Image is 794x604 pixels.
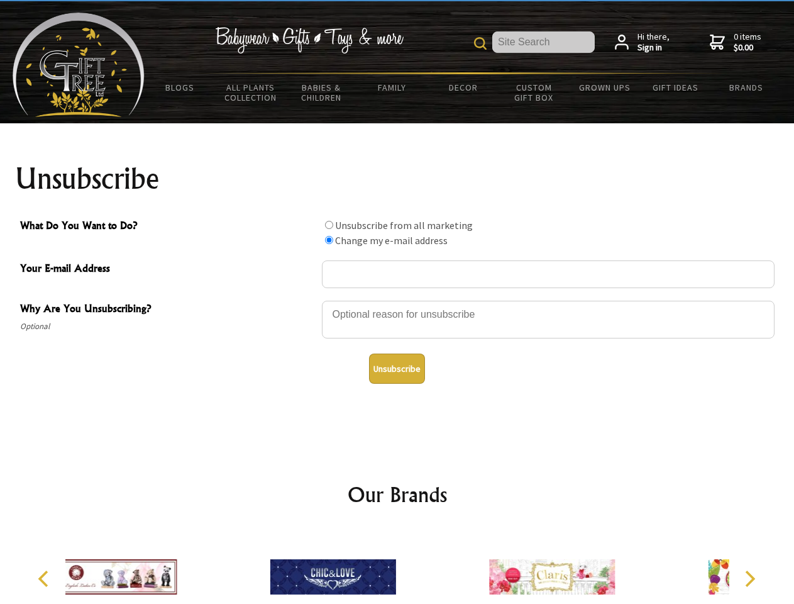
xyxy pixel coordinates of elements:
h1: Unsubscribe [15,164,780,194]
span: Your E-mail Address [20,260,316,279]
label: Change my e-mail address [335,234,448,247]
span: 0 items [734,31,761,53]
input: What Do You Want to Do? [325,221,333,229]
img: Babywear - Gifts - Toys & more [215,27,404,53]
a: Babies & Children [286,74,357,111]
img: product search [474,37,487,50]
a: Custom Gift Box [499,74,570,111]
textarea: Why Are You Unsubscribing? [322,301,775,338]
a: All Plants Collection [216,74,287,111]
span: Hi there, [637,31,670,53]
img: Babyware - Gifts - Toys and more... [13,13,145,117]
button: Unsubscribe [369,354,425,384]
a: Grown Ups [569,74,640,101]
input: What Do You Want to Do? [325,236,333,244]
label: Unsubscribe from all marketing [335,219,473,232]
button: Previous [31,565,59,593]
a: Brands [711,74,782,101]
span: Why Are You Unsubscribing? [20,301,316,319]
a: Hi there,Sign in [615,31,670,53]
strong: $0.00 [734,42,761,53]
a: Gift Ideas [640,74,711,101]
a: 0 items$0.00 [710,31,761,53]
a: Decor [427,74,499,101]
h2: Our Brands [25,479,769,510]
span: What Do You Want to Do? [20,218,316,236]
button: Next [736,565,763,593]
strong: Sign in [637,42,670,53]
input: Site Search [492,31,595,53]
span: Optional [20,319,316,334]
a: Family [357,74,428,101]
input: Your E-mail Address [322,260,775,288]
a: BLOGS [145,74,216,101]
